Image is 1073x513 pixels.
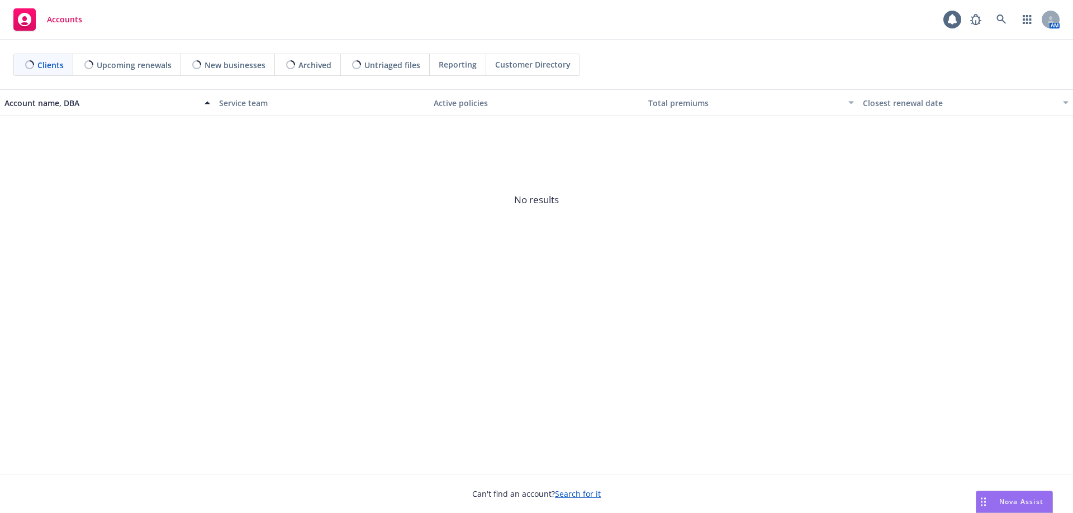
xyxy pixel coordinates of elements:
span: Nova Assist [999,497,1043,506]
span: Upcoming renewals [97,59,172,71]
button: Closest renewal date [858,89,1073,116]
span: Customer Directory [495,59,571,70]
div: Active policies [434,97,639,109]
span: Clients [37,59,64,71]
a: Report a Bug [965,8,987,31]
button: Service team [215,89,429,116]
button: Nova Assist [976,491,1053,513]
span: Can't find an account? [472,488,601,500]
span: Archived [298,59,331,71]
a: Search for it [555,488,601,499]
div: Total premiums [648,97,842,109]
button: Active policies [429,89,644,116]
span: Accounts [47,15,82,24]
div: Drag to move [976,491,990,512]
div: Account name, DBA [4,97,198,109]
div: Service team [219,97,425,109]
span: Reporting [439,59,477,70]
span: New businesses [205,59,265,71]
span: Untriaged files [364,59,420,71]
button: Total premiums [644,89,858,116]
div: Closest renewal date [863,97,1056,109]
a: Switch app [1016,8,1038,31]
a: Search [990,8,1013,31]
a: Accounts [9,4,87,35]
